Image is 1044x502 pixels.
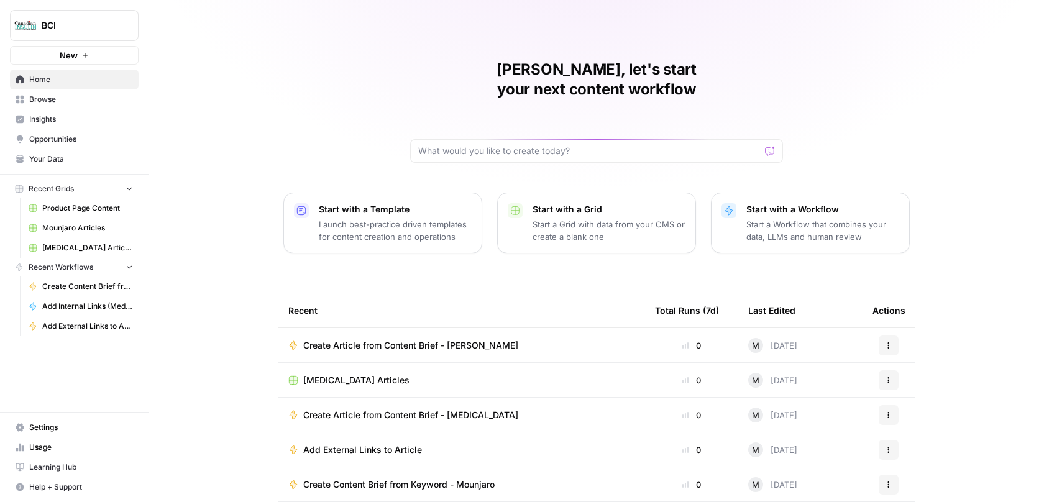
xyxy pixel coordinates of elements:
[655,339,728,352] div: 0
[10,180,139,198] button: Recent Grids
[29,183,74,194] span: Recent Grids
[10,70,139,89] a: Home
[14,14,37,37] img: BCI Logo
[746,218,899,243] p: Start a Workflow that combines your data, LLMs and human review
[655,444,728,456] div: 0
[42,19,117,32] span: BCI
[23,218,139,238] a: Mounjaro Articles
[10,149,139,169] a: Your Data
[303,409,518,421] span: Create Article from Content Brief - [MEDICAL_DATA]
[10,258,139,276] button: Recent Workflows
[42,203,133,214] span: Product Page Content
[748,373,797,388] div: [DATE]
[655,293,719,327] div: Total Runs (7d)
[533,203,685,216] p: Start with a Grid
[752,444,759,456] span: M
[10,89,139,109] a: Browse
[29,462,133,473] span: Learning Hub
[748,477,797,492] div: [DATE]
[23,276,139,296] a: Create Content Brief from Keyword - Mounjaro
[497,193,696,253] button: Start with a GridStart a Grid with data from your CMS or create a blank one
[29,74,133,85] span: Home
[288,374,635,386] a: [MEDICAL_DATA] Articles
[29,114,133,125] span: Insights
[23,198,139,218] a: Product Page Content
[748,338,797,353] div: [DATE]
[10,477,139,497] button: Help + Support
[10,109,139,129] a: Insights
[748,293,795,327] div: Last Edited
[29,262,93,273] span: Recent Workflows
[418,145,760,157] input: What would you like to create today?
[10,437,139,457] a: Usage
[410,60,783,99] h1: [PERSON_NAME], let's start your next content workflow
[29,153,133,165] span: Your Data
[42,222,133,234] span: Mounjaro Articles
[42,242,133,253] span: [MEDICAL_DATA] Articles
[288,478,635,491] a: Create Content Brief from Keyword - Mounjaro
[319,218,472,243] p: Launch best-practice driven templates for content creation and operations
[711,193,910,253] button: Start with a WorkflowStart a Workflow that combines your data, LLMs and human review
[10,457,139,477] a: Learning Hub
[752,374,759,386] span: M
[10,129,139,149] a: Opportunities
[23,238,139,258] a: [MEDICAL_DATA] Articles
[10,418,139,437] a: Settings
[29,134,133,145] span: Opportunities
[60,49,78,62] span: New
[29,422,133,433] span: Settings
[29,94,133,105] span: Browse
[303,444,422,456] span: Add External Links to Article
[23,296,139,316] a: Add Internal Links (Medications)
[872,293,905,327] div: Actions
[288,339,635,352] a: Create Article from Content Brief - [PERSON_NAME]
[748,442,797,457] div: [DATE]
[655,478,728,491] div: 0
[655,409,728,421] div: 0
[288,293,635,327] div: Recent
[303,339,518,352] span: Create Article from Content Brief - [PERSON_NAME]
[752,478,759,491] span: M
[752,409,759,421] span: M
[10,10,139,41] button: Workspace: BCI
[23,316,139,336] a: Add External Links to Article
[746,203,899,216] p: Start with a Workflow
[319,203,472,216] p: Start with a Template
[655,374,728,386] div: 0
[303,478,495,491] span: Create Content Brief from Keyword - Mounjaro
[42,321,133,332] span: Add External Links to Article
[42,301,133,312] span: Add Internal Links (Medications)
[288,444,635,456] a: Add External Links to Article
[288,409,635,421] a: Create Article from Content Brief - [MEDICAL_DATA]
[533,218,685,243] p: Start a Grid with data from your CMS or create a blank one
[29,481,133,493] span: Help + Support
[10,46,139,65] button: New
[303,374,410,386] span: [MEDICAL_DATA] Articles
[29,442,133,453] span: Usage
[283,193,482,253] button: Start with a TemplateLaunch best-practice driven templates for content creation and operations
[748,408,797,422] div: [DATE]
[42,281,133,292] span: Create Content Brief from Keyword - Mounjaro
[752,339,759,352] span: M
